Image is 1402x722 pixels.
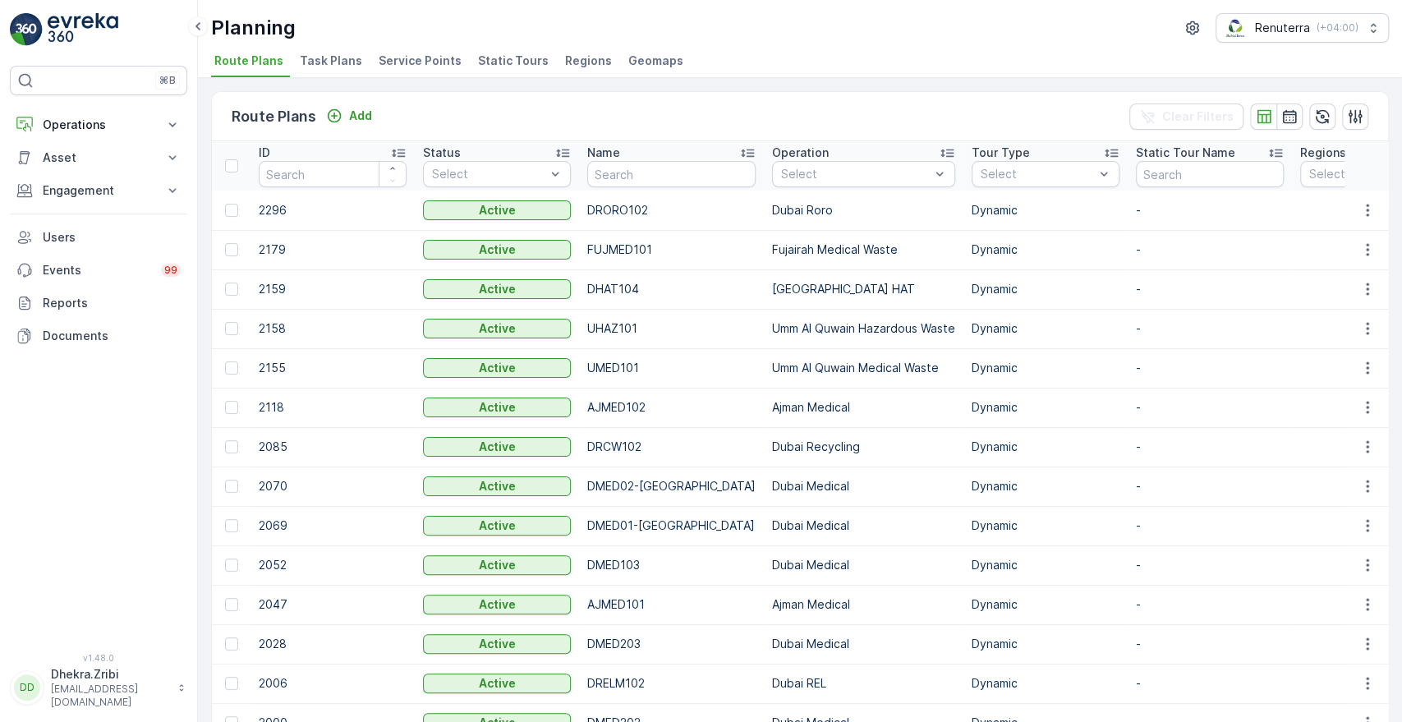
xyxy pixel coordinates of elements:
p: Active [479,360,516,376]
td: Dynamic [963,624,1128,664]
p: Reports [43,295,181,311]
p: 99 [164,264,177,277]
button: Active [423,279,571,299]
td: Dynamic [963,585,1128,624]
button: Active [423,437,571,457]
p: Active [479,557,516,573]
p: Clear Filters [1162,108,1234,125]
td: 2070 [251,467,415,506]
td: Dubai Medical [764,624,963,664]
button: Active [423,476,571,496]
p: Status [423,145,461,161]
p: ID [259,145,270,161]
button: DDDhekra.Zribi[EMAIL_ADDRESS][DOMAIN_NAME] [10,666,187,709]
td: UMED101 [579,348,764,388]
p: Active [479,399,516,416]
p: - [1136,636,1284,652]
button: Clear Filters [1129,103,1243,130]
td: [GEOGRAPHIC_DATA] HAT [764,269,963,309]
div: Toggle Row Selected [225,440,238,453]
td: 2158 [251,309,415,348]
button: Active [423,674,571,693]
p: Active [479,636,516,652]
button: Renuterra(+04:00) [1216,13,1389,43]
a: Reports [10,287,187,320]
td: UHAZ101 [579,309,764,348]
p: - [1136,675,1284,692]
img: logo_light-DOdMpM7g.png [48,13,118,46]
p: Route Plans [232,105,316,128]
p: Active [479,439,516,455]
p: Static Tour Name [1136,145,1235,161]
p: Name [587,145,620,161]
p: [EMAIL_ADDRESS][DOMAIN_NAME] [51,683,169,709]
td: Dubai Medical [764,545,963,585]
div: Toggle Row Selected [225,677,238,690]
span: Task Plans [300,53,362,69]
p: ⌘B [159,74,176,87]
button: Active [423,319,571,338]
td: DMED203 [579,624,764,664]
td: 2069 [251,506,415,545]
button: Active [423,398,571,417]
td: AJMED101 [579,585,764,624]
p: Dhekra.Zribi [51,666,169,683]
button: Operations [10,108,187,141]
div: Toggle Row Selected [225,361,238,375]
p: Users [43,229,181,246]
p: Tour Type [972,145,1030,161]
p: Asset [43,149,154,166]
td: Dubai Roro [764,191,963,230]
p: Renuterra [1255,20,1310,36]
td: Dynamic [963,506,1128,545]
p: Active [479,281,516,297]
button: Active [423,595,571,614]
td: Dynamic [963,545,1128,585]
p: Active [479,596,516,613]
td: 2159 [251,269,415,309]
td: 2296 [251,191,415,230]
span: v 1.48.0 [10,653,187,663]
button: Active [423,555,571,575]
p: Planning [211,15,296,41]
p: - [1136,596,1284,613]
button: Active [423,200,571,220]
td: Umm Al Quwain Hazardous Waste [764,309,963,348]
p: Regions [1300,145,1346,161]
td: DMED01-[GEOGRAPHIC_DATA] [579,506,764,545]
div: Toggle Row Selected [225,401,238,414]
td: Dynamic [963,427,1128,467]
td: Ajman Medical [764,585,963,624]
td: Umm Al Quwain Medical Waste [764,348,963,388]
td: Dynamic [963,309,1128,348]
p: Select [432,166,545,182]
p: - [1136,202,1284,218]
div: Toggle Row Selected [225,637,238,651]
td: Dynamic [963,348,1128,388]
div: Toggle Row Selected [225,204,238,217]
p: - [1136,360,1284,376]
span: Service Points [379,53,462,69]
p: - [1136,241,1284,258]
span: Static Tours [478,53,549,69]
div: DD [14,674,40,701]
p: Active [479,320,516,337]
div: Toggle Row Selected [225,480,238,493]
p: Select [981,166,1094,182]
td: DMED103 [579,545,764,585]
td: Dynamic [963,467,1128,506]
button: Active [423,240,571,260]
button: Active [423,634,571,654]
p: Active [479,675,516,692]
p: - [1136,517,1284,534]
span: Route Plans [214,53,283,69]
td: DRCW102 [579,427,764,467]
td: Dynamic [963,191,1128,230]
td: AJMED102 [579,388,764,427]
td: 2028 [251,624,415,664]
a: Documents [10,320,187,352]
td: Ajman Medical [764,388,963,427]
div: Toggle Row Selected [225,559,238,572]
td: 2006 [251,664,415,703]
input: Search [259,161,407,187]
